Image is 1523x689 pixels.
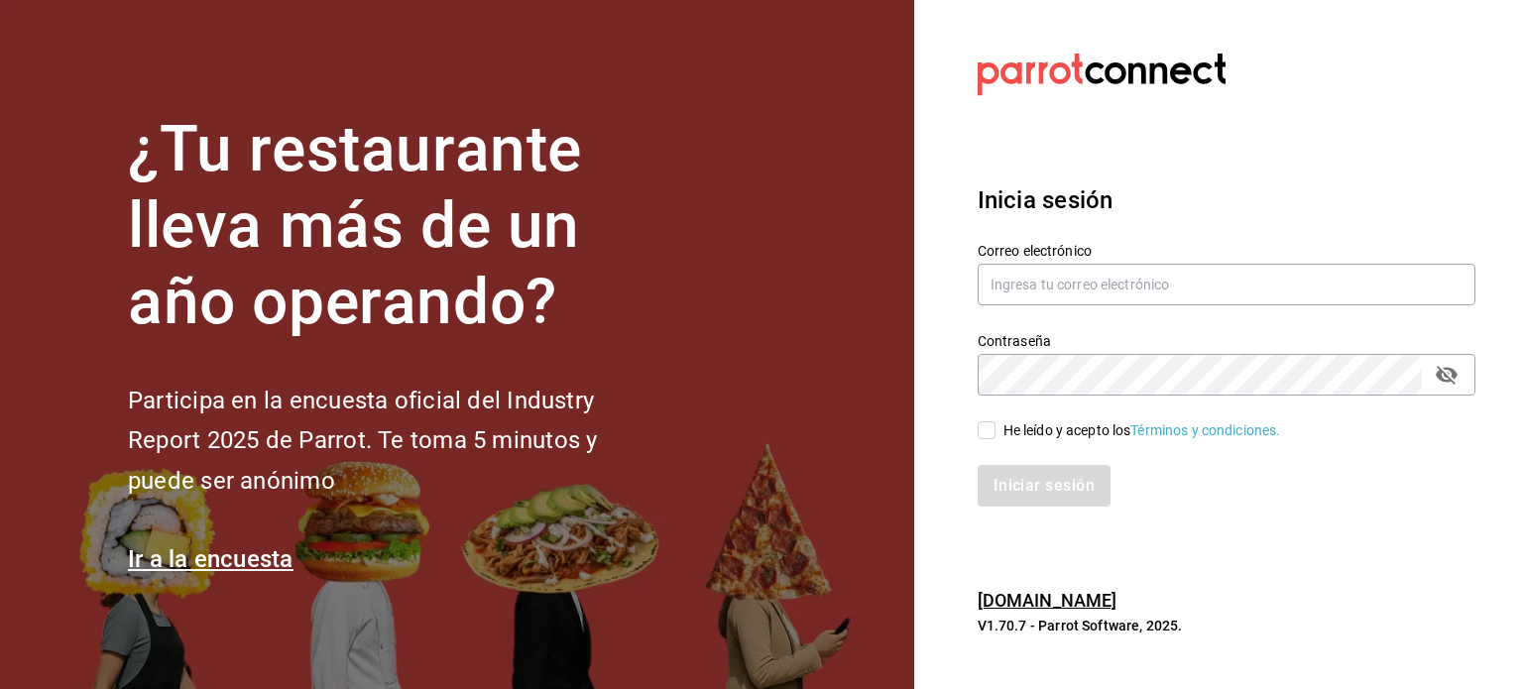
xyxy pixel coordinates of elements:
[1430,358,1464,392] button: passwordField
[128,112,663,340] h1: ¿Tu restaurante lleva más de un año operando?
[978,244,1475,258] label: Correo electrónico
[1130,422,1280,438] a: Términos y condiciones.
[978,264,1475,305] input: Ingresa tu correo electrónico
[978,182,1475,218] h3: Inicia sesión
[128,381,663,502] h2: Participa en la encuesta oficial del Industry Report 2025 de Parrot. Te toma 5 minutos y puede se...
[1003,420,1281,441] div: He leído y acepto los
[978,616,1475,635] p: V1.70.7 - Parrot Software, 2025.
[978,590,1117,611] a: [DOMAIN_NAME]
[128,545,293,573] a: Ir a la encuesta
[978,334,1475,348] label: Contraseña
